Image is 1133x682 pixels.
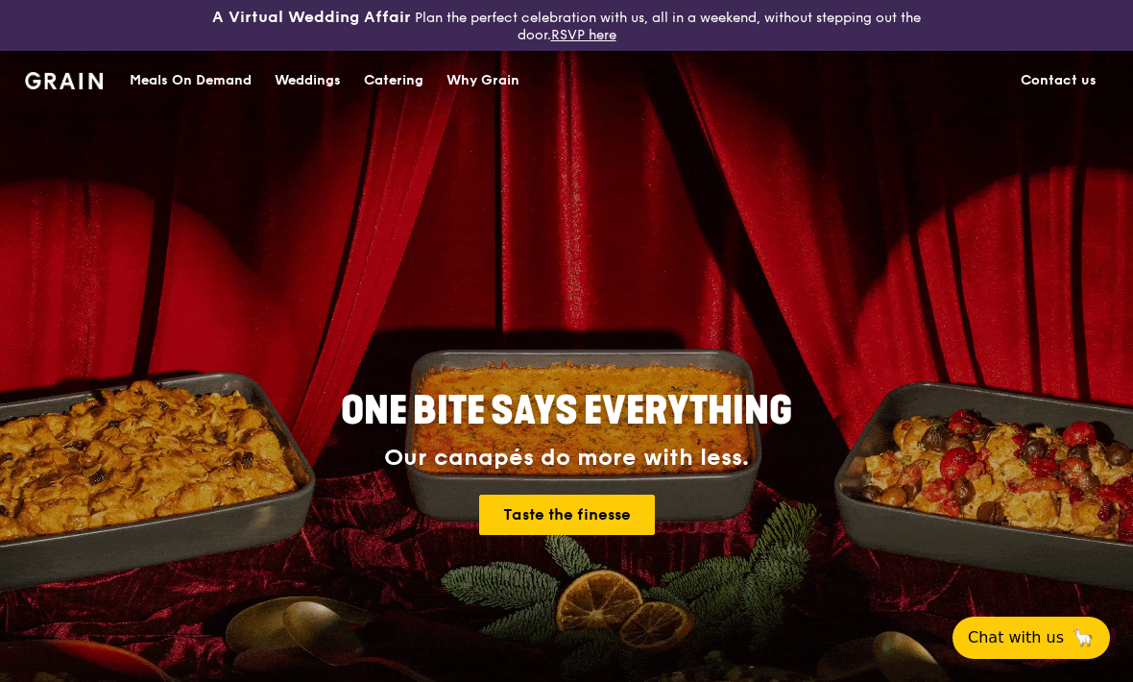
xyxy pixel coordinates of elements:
[352,52,435,110] a: Catering
[435,52,531,110] a: Why Grain
[25,72,103,89] img: Grain
[446,52,519,110] div: Why Grain
[364,52,423,110] div: Catering
[551,27,616,43] a: RSVP here
[221,445,912,472] div: Our canapés do more with less.
[130,52,252,110] div: Meals On Demand
[275,52,341,110] div: Weddings
[25,50,103,108] a: GrainGrain
[479,495,655,535] a: Taste the finesse
[1009,52,1108,110] a: Contact us
[189,8,945,43] div: Plan the perfect celebration with us, all in a weekend, without stepping out the door.
[212,8,411,27] h3: A Virtual Wedding Affair
[968,626,1064,649] span: Chat with us
[341,388,792,434] span: ONE BITE SAYS EVERYTHING
[952,617,1110,659] button: Chat with us🦙
[263,52,352,110] a: Weddings
[1072,626,1095,649] span: 🦙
